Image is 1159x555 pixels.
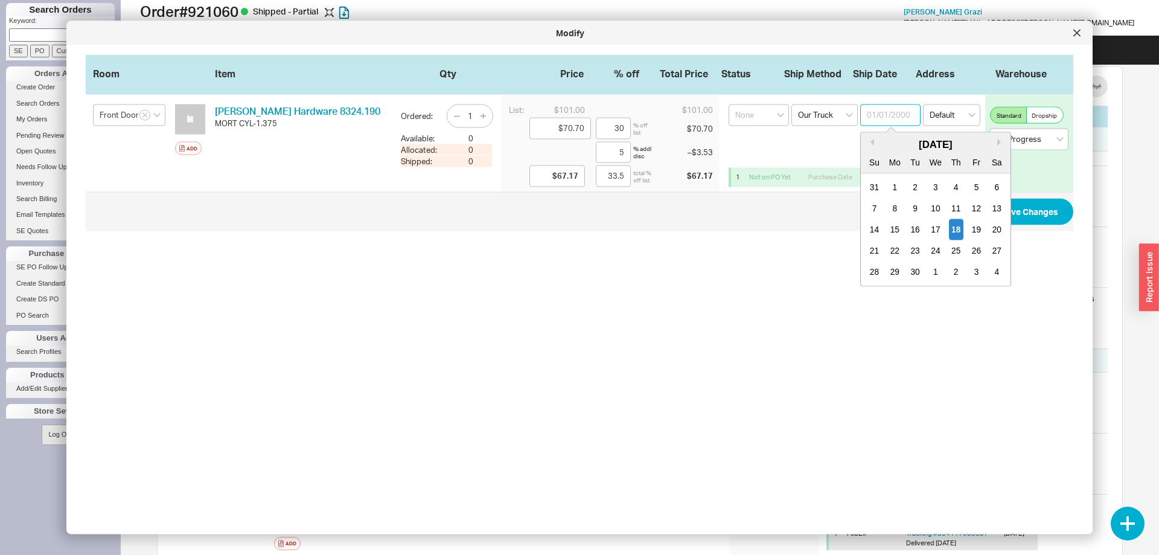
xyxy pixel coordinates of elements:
button: Save Changes [986,198,1073,225]
div: day-6 [989,177,1004,198]
div: day-20 [989,219,1004,240]
a: Pending Review(4) [6,129,115,142]
span: Delivered [906,539,934,547]
div: % off [589,67,639,80]
div: day-17 [928,219,943,240]
input: % [596,165,631,187]
div: 0 [449,133,492,144]
div: $70.70 [651,123,715,133]
a: Search Billing [6,193,115,205]
div: day-3 [969,261,984,283]
div: day-23 [908,240,922,261]
a: Inventory [6,177,115,190]
a: Search Orders [6,97,115,110]
div: day-14 [867,219,882,240]
div: Allocated: [401,144,439,155]
div: $101.00 [651,104,715,115]
div: day-1 [928,261,943,283]
div: Products Admin [6,368,115,382]
input: Date [855,168,901,187]
span: Purchase Date [808,173,852,182]
div: day-18 [949,219,963,240]
div: – $3.53 [651,147,715,158]
button: Next month [997,139,1004,146]
div: [PERSON_NAME][EMAIL_ADDRESS][PERSON_NAME][DOMAIN_NAME] [904,19,1134,27]
input: % [596,141,631,163]
div: 1 [834,529,842,548]
input: Select Room [93,104,165,126]
div: Shipped: [401,156,439,167]
p: Keyword: [9,16,115,28]
div: % addl disc [633,145,654,159]
div: List: [509,104,525,115]
div: Su [867,152,882,173]
input: SE [9,45,28,57]
div: day-15 [887,219,902,240]
span: Not on PO Yet [749,173,791,181]
div: day-8 [887,198,902,219]
div: Address [916,67,973,80]
div: day-26 [969,240,984,261]
input: Cust. PO/Proj [52,45,102,57]
div: Available: [401,133,439,144]
div: day-19 [969,219,984,240]
div: % off list [633,121,654,135]
button: Log Out [42,425,78,444]
div: $67.17 [651,169,715,183]
div: Tu [908,152,922,173]
button: Add [274,537,301,550]
div: day-10 [928,198,943,219]
div: Total Price [644,67,708,80]
div: Ship Date [853,67,913,80]
a: Create DS PO [6,293,115,306]
div: day-4 [949,177,963,198]
div: day-30 [908,261,922,283]
div: day-13 [989,198,1004,219]
span: Dropship [1032,111,1057,120]
div: day-2 [949,261,963,283]
div: Warehouse [975,67,1066,80]
img: no_photo [175,104,205,135]
div: Mo [887,152,902,173]
button: Previous Month [867,139,874,146]
div: day-21 [867,240,882,261]
a: [PERSON_NAME] Grazi [904,8,982,16]
div: day-2 [908,177,922,198]
input: 01/01/2000 [860,104,921,126]
div: day-1 [887,177,902,198]
div: 0 [449,144,492,155]
h1: Order # 921060 [140,3,583,20]
div: Th [949,152,963,173]
a: SE PO Follow Up [6,261,115,274]
div: [PERSON_NAME] Grazi | Salesperson: [PERSON_NAME] [140,20,583,32]
span: Pending Review [16,132,65,139]
a: My Orders [6,113,115,126]
div: Orders Admin [6,66,115,81]
span: Shipped - Partial [253,6,320,16]
span: [PERSON_NAME] Grazi [904,7,982,16]
div: Users Admin [6,331,115,345]
div: Qty [439,67,485,78]
span: Standard [997,111,1021,120]
div: 1 [736,173,744,182]
a: SE Quotes [6,225,115,237]
div: day-3 [928,177,943,198]
a: PO Search [6,309,115,322]
div: Sa [989,152,1004,173]
div: day-31 [867,177,882,198]
a: Search Profiles [6,345,115,358]
div: We [928,152,943,173]
button: Add [175,142,202,155]
span: [DATE] [936,539,956,547]
div: day-4 [989,261,1004,283]
div: $101.00 [529,104,591,115]
div: Store Settings [6,404,115,419]
div: Add [187,144,197,153]
div: day-12 [969,198,984,219]
div: Ship Method [784,67,851,80]
div: day-16 [908,219,922,240]
div: Price [522,67,584,80]
div: 0 [449,156,492,167]
a: Create Standard PO [6,277,115,290]
h1: Search Orders [6,3,115,16]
